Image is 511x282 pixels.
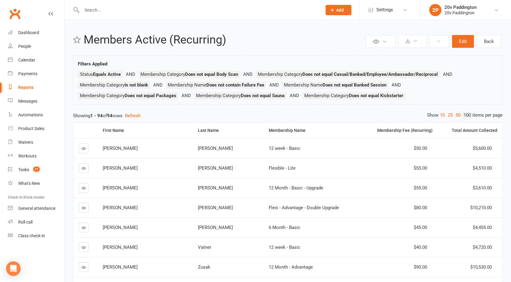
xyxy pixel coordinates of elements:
[8,94,64,108] a: Messages
[33,167,40,172] span: 17
[80,93,176,98] span: Membership Category
[446,112,454,118] a: 25
[473,185,492,191] span: $3,610.00
[198,225,233,230] span: [PERSON_NAME]
[198,205,233,210] span: [PERSON_NAME]
[198,264,210,270] span: Zusak
[414,245,427,250] span: $40.00
[80,72,121,77] span: Status
[323,82,386,88] strong: Does not equal Banked Session
[241,93,285,98] strong: Does not equal Sauna
[269,185,323,191] span: 12 Month - Basic - Upgrade
[470,264,492,270] span: $10,530.00
[8,163,64,177] a: Tasks 17
[196,93,285,98] span: Membership Category
[103,165,138,171] span: [PERSON_NAME]
[8,67,64,81] a: Payments
[78,61,107,67] strong: Filters Applied
[8,40,64,53] a: People
[18,85,33,90] div: Reports
[8,229,64,243] a: Class kiosk mode
[198,146,233,151] span: [PERSON_NAME]
[185,72,238,77] strong: Does not equal Body Scan
[198,128,258,133] div: Last Name
[206,82,264,88] strong: Does not contain Failure Fee
[18,167,29,172] div: Tasks
[284,82,386,88] span: Membership Name
[452,35,474,48] button: Edit
[443,128,497,133] div: Total Amount Collected
[414,165,427,171] span: $55.00
[103,225,138,230] span: [PERSON_NAME]
[258,72,438,77] span: Membership Category
[8,215,64,229] a: Roll call
[326,5,351,15] button: Add
[444,10,477,16] div: 20v Paddington
[302,72,438,77] strong: Does not equal Casual/Banked/Employee/Ambassador/Reciprocal
[6,261,21,276] div: Open Intercom Messenger
[125,112,140,119] button: Refresh
[376,3,393,17] span: Settings
[73,112,502,119] div: Showing of rows
[90,113,103,118] strong: 1 - 94
[8,53,64,67] a: Calendar
[93,72,121,77] strong: Equals Active
[125,93,176,98] strong: Does not equal Packages
[269,128,356,133] div: Membership Name
[8,202,64,215] a: General attendance kiosk mode
[7,6,22,21] a: Clubworx
[18,206,55,211] div: General attendance
[84,33,364,46] h2: Members Active (Recurring)
[18,126,44,131] div: Product Sales
[140,72,238,77] span: Membership Category
[454,112,462,118] a: 50
[18,71,37,76] div: Payments
[18,99,37,104] div: Messages
[414,264,427,270] span: $90.00
[473,225,492,230] span: $4,455.00
[8,122,64,136] a: Product Sales
[429,4,441,16] div: 2P
[18,181,40,186] div: What's New
[477,35,501,48] a: Back
[414,225,427,230] span: $45.00
[462,112,472,118] a: 100
[18,44,31,49] div: People
[473,146,492,151] span: $5,600.00
[18,233,45,238] div: Class check-in
[414,185,427,191] span: $55.00
[18,140,33,145] div: Waivers
[103,128,188,133] div: First Name
[80,6,318,14] input: Search...
[414,146,427,151] span: $50.00
[103,185,138,191] span: [PERSON_NAME]
[269,165,295,171] span: Flexible - Lite
[198,245,211,250] span: Vatner
[18,220,33,224] div: Roll call
[103,205,138,210] span: [PERSON_NAME]
[18,112,43,117] div: Automations
[8,81,64,94] a: Reports
[8,26,64,40] a: Dashboard
[198,165,233,171] span: [PERSON_NAME]
[473,165,492,171] span: $4,510.00
[444,5,477,10] div: 20v Paddington
[198,185,233,191] span: [PERSON_NAME]
[103,264,138,270] span: [PERSON_NAME]
[103,245,138,250] span: [PERSON_NAME]
[269,225,300,230] span: 6 Month - Basic
[427,112,502,118] div: Show items per page
[168,82,264,88] span: Membership Name
[125,82,148,88] strong: Is not blank
[414,205,427,210] span: $80.00
[18,153,36,158] div: Workouts
[349,93,403,98] strong: Does not equal Kickstarter
[269,245,300,250] span: 12 week - Basic
[269,146,300,151] span: 12 week - Basic
[304,93,403,98] span: Membership Category
[470,205,492,210] span: $10,210.00
[269,264,313,270] span: 12 Month - Advantage
[80,82,148,88] span: Membership Category
[8,136,64,149] a: Waivers
[8,108,64,122] a: Automations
